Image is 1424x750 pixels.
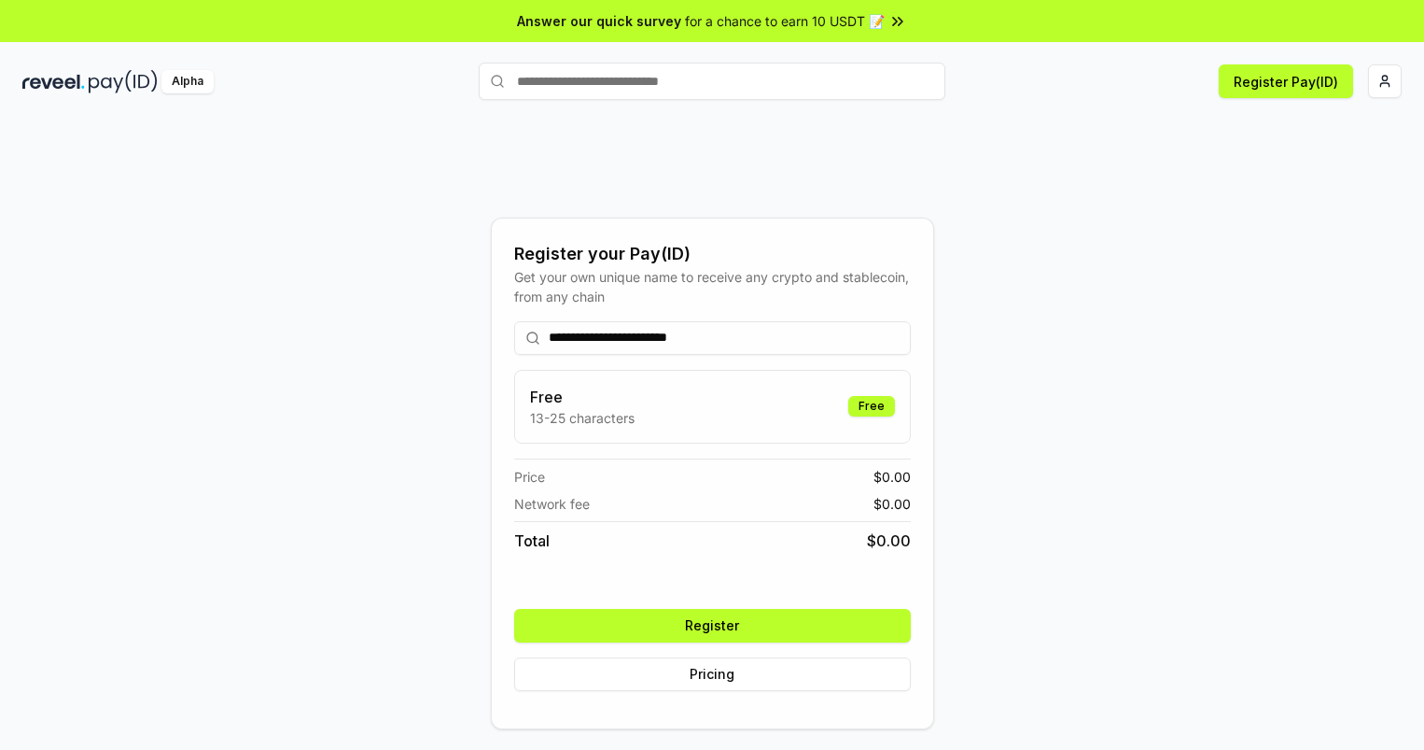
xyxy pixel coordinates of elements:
[685,11,885,31] span: for a chance to earn 10 USDT 📝
[873,494,911,514] span: $ 0.00
[514,267,911,306] div: Get your own unique name to receive any crypto and stablecoin, from any chain
[517,11,681,31] span: Answer our quick survey
[848,396,895,417] div: Free
[22,70,85,93] img: reveel_dark
[514,658,911,691] button: Pricing
[514,609,911,643] button: Register
[514,467,545,487] span: Price
[1219,64,1353,98] button: Register Pay(ID)
[867,530,911,552] span: $ 0.00
[161,70,214,93] div: Alpha
[514,494,590,514] span: Network fee
[514,530,550,552] span: Total
[530,408,635,428] p: 13-25 characters
[89,70,158,93] img: pay_id
[530,386,635,408] h3: Free
[514,241,911,267] div: Register your Pay(ID)
[873,467,911,487] span: $ 0.00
